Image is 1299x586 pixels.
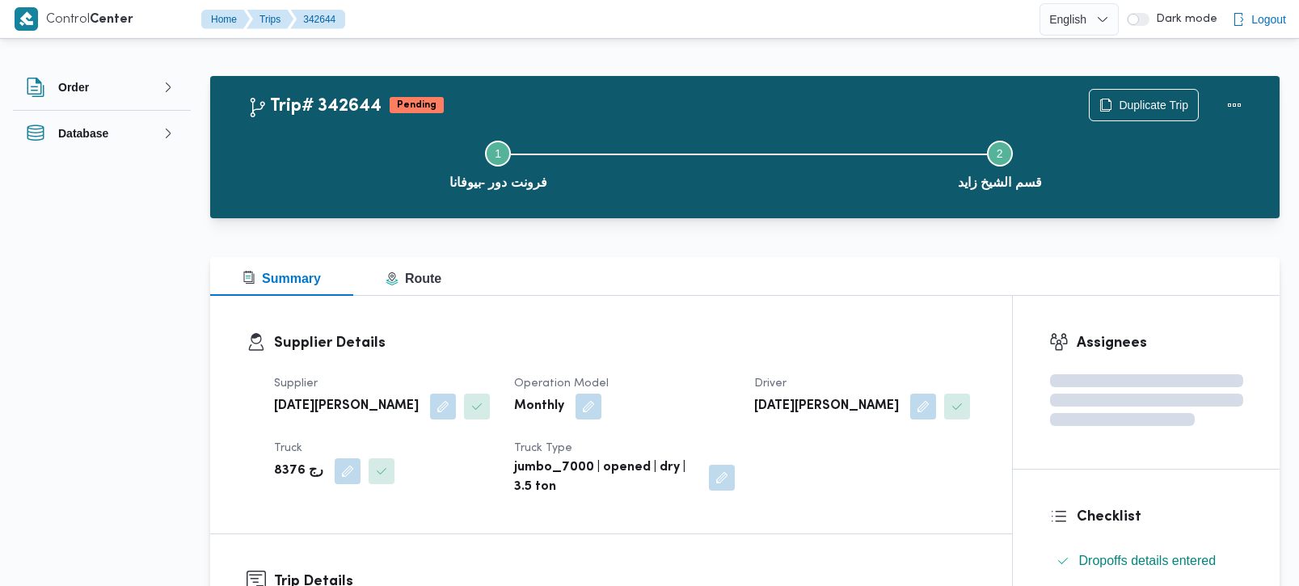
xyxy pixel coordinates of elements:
button: Dropoffs details entered [1050,548,1244,574]
b: Center [90,14,133,26]
b: [DATE][PERSON_NAME] [754,397,899,416]
button: 342644 [290,10,345,29]
h3: Checklist [1077,506,1244,528]
button: Order [26,78,178,97]
span: قسم الشيخ زايد [958,173,1042,192]
button: Actions [1218,89,1250,121]
b: رج 8376 [274,462,323,481]
span: Duplicate Trip [1119,95,1188,115]
button: فرونت دور -بيوفانا [247,121,749,205]
button: قسم الشيخ زايد [749,121,1251,205]
span: Route [386,272,441,285]
span: Truck Type [514,443,572,453]
b: [DATE][PERSON_NAME] [274,397,419,416]
span: Pending [390,97,444,113]
h3: Supplier Details [274,332,976,354]
span: Operation Model [514,378,609,389]
button: Logout [1225,3,1293,36]
h2: Trip# 342644 [247,96,382,117]
b: Pending [397,100,437,110]
span: فرونت دور -بيوفانا [449,173,547,192]
b: jumbo_7000 | opened | dry | 3.5 ton [514,458,698,497]
span: 1 [495,147,501,160]
span: Dropoffs details entered [1079,551,1217,571]
h3: Database [58,124,108,143]
span: Dropoffs details entered [1079,554,1217,567]
span: 2 [997,147,1003,160]
button: Home [201,10,250,29]
h3: Order [58,78,89,97]
button: Trips [247,10,293,29]
span: Driver [754,378,787,389]
span: Supplier [274,378,318,389]
span: Truck [274,443,302,453]
b: Monthly [514,397,564,416]
button: Database [26,124,178,143]
span: Dark mode [1149,13,1217,26]
h3: Assignees [1077,332,1244,354]
span: Logout [1251,10,1286,29]
img: X8yXhbKr1z7QwAAAABJRU5ErkJggg== [15,7,38,31]
button: Duplicate Trip [1089,89,1199,121]
span: Summary [243,272,321,285]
